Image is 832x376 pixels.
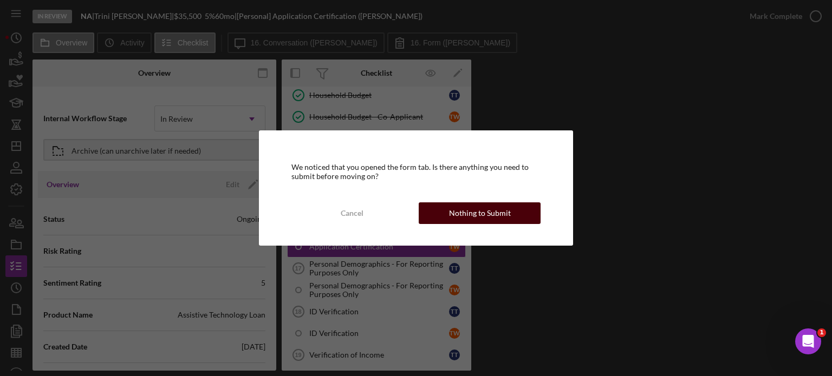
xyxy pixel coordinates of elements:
div: We noticed that you opened the form tab. Is there anything you need to submit before moving on? [291,163,541,180]
div: Nothing to Submit [449,202,511,224]
span: 1 [817,328,826,337]
iframe: Intercom live chat [795,328,821,354]
button: Nothing to Submit [419,202,541,224]
div: Cancel [341,202,363,224]
button: Cancel [291,202,413,224]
